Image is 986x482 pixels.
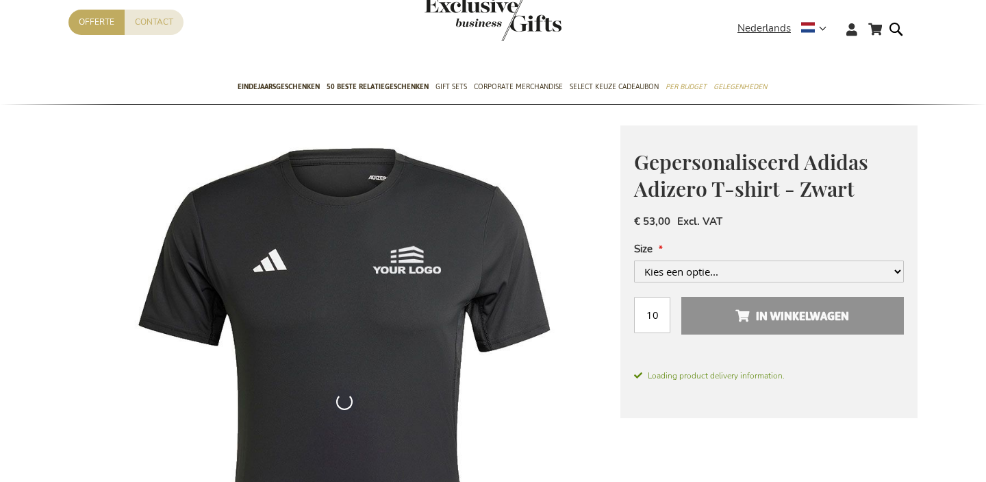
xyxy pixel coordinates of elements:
span: Size [634,242,653,256]
span: Select Keuze Cadeaubon [570,80,659,94]
span: Excl. VAT [677,215,722,228]
span: Corporate Merchandise [474,80,563,94]
span: Per Budget [666,80,707,94]
span: € 53,00 [634,215,670,228]
span: Nederlands [737,21,791,36]
span: 50 beste relatiegeschenken [327,80,429,94]
input: Aantal [634,297,670,333]
span: Gift Sets [435,80,467,94]
span: Gelegenheden [713,80,767,94]
span: Eindejaarsgeschenken [238,80,320,94]
a: Corporate Merchandise [474,71,563,105]
a: Per Budget [666,71,707,105]
a: Gift Sets [435,71,467,105]
a: 50 beste relatiegeschenken [327,71,429,105]
span: Gepersonaliseerd Adidas Adizero T-shirt - Zwart [634,148,868,202]
a: Gelegenheden [713,71,767,105]
a: Select Keuze Cadeaubon [570,71,659,105]
span: Loading product delivery information. [634,370,904,382]
a: Eindejaarsgeschenken [238,71,320,105]
a: Contact [125,10,184,35]
a: Offerte [68,10,125,35]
